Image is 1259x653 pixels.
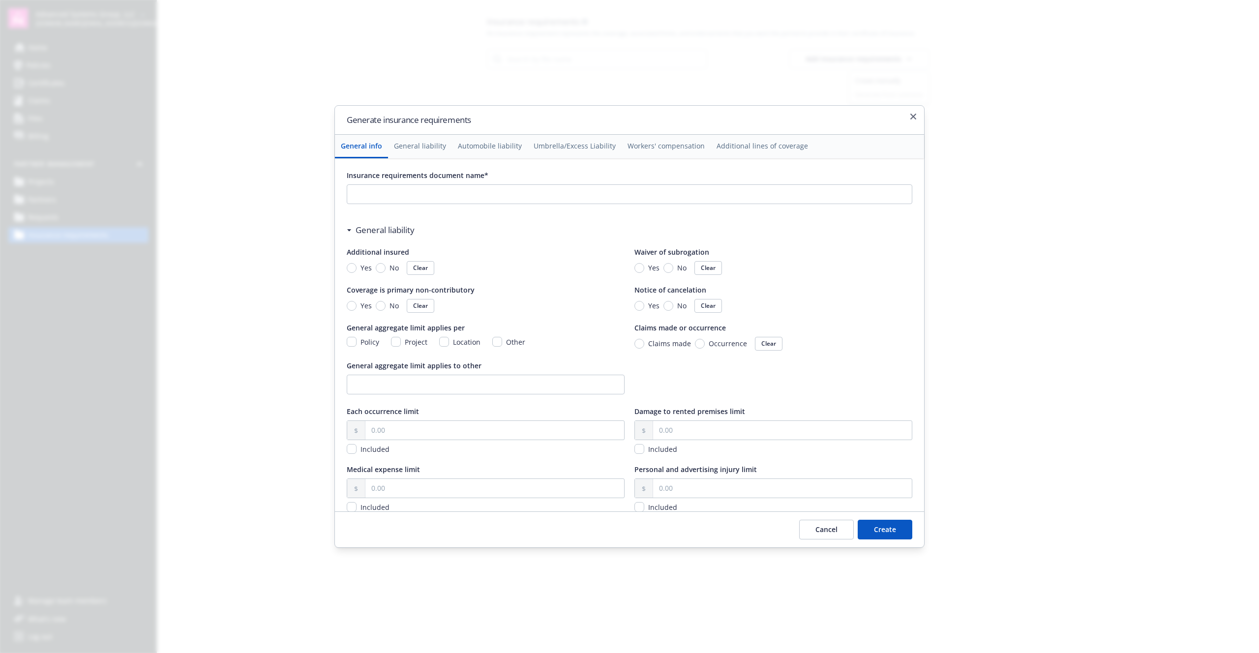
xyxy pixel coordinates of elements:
input: Yes [634,263,644,273]
input: No [663,263,673,273]
span: General aggregate limit applies to other [347,361,481,370]
span: Each occurrence limit [347,407,419,416]
input: Occurrence [695,339,705,349]
button: Clear [694,299,722,313]
button: Additional lines of coverage [711,135,814,158]
label: Other [506,337,525,347]
label: Policy [360,337,379,347]
input: No [663,301,673,311]
button: Workers' compensation [622,135,711,158]
label: Project [405,337,427,347]
span: Yes [648,300,659,311]
label: Included [360,502,390,512]
button: Clear [755,337,782,351]
span: No [677,300,687,311]
span: Coverage is primary non-contributory [347,285,475,295]
button: Clear [407,299,434,313]
span: Medical expense limit [347,465,420,474]
button: Cancel [799,520,854,539]
input: 0.00 [653,479,912,498]
input: Yes [347,301,357,311]
span: No [677,263,687,273]
label: Location [453,337,480,347]
span: Claims made or occurrence [634,323,726,332]
input: No [376,263,386,273]
input: Claims made [634,339,644,349]
label: Included [648,502,677,512]
input: No [376,301,386,311]
span: Claims made [648,338,691,349]
span: No [390,300,399,311]
input: Yes [634,301,644,311]
span: Additional insured [347,247,409,257]
span: Occurrence [709,338,747,349]
div: General liability [347,224,415,237]
input: Yes [347,263,357,273]
h3: General liability [356,224,415,237]
h2: Generate insurance requirements [347,114,912,126]
span: Waiver of subrogation [634,247,709,257]
button: General liability [388,135,452,158]
button: Clear [407,261,434,275]
span: Damage to rented premises limit [634,407,745,416]
span: Notice of cancelation [634,285,706,295]
input: 0.00 [653,421,912,440]
button: Umbrella/Excess Liability [528,135,622,158]
span: Yes [360,300,372,311]
input: 0.00 [365,421,624,440]
span: Yes [648,263,659,273]
span: Personal and advertising injury limit [634,465,757,474]
label: Included [648,444,677,454]
button: Automobile liability [452,135,528,158]
button: General info [335,135,388,158]
span: Insurance requirements document name* [347,171,488,180]
span: General aggregate limit applies per [347,323,465,332]
button: Create [858,520,912,539]
label: Included [360,444,390,454]
input: 0.00 [365,479,624,498]
button: Clear [694,261,722,275]
span: No [390,263,399,273]
span: Yes [360,263,372,273]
